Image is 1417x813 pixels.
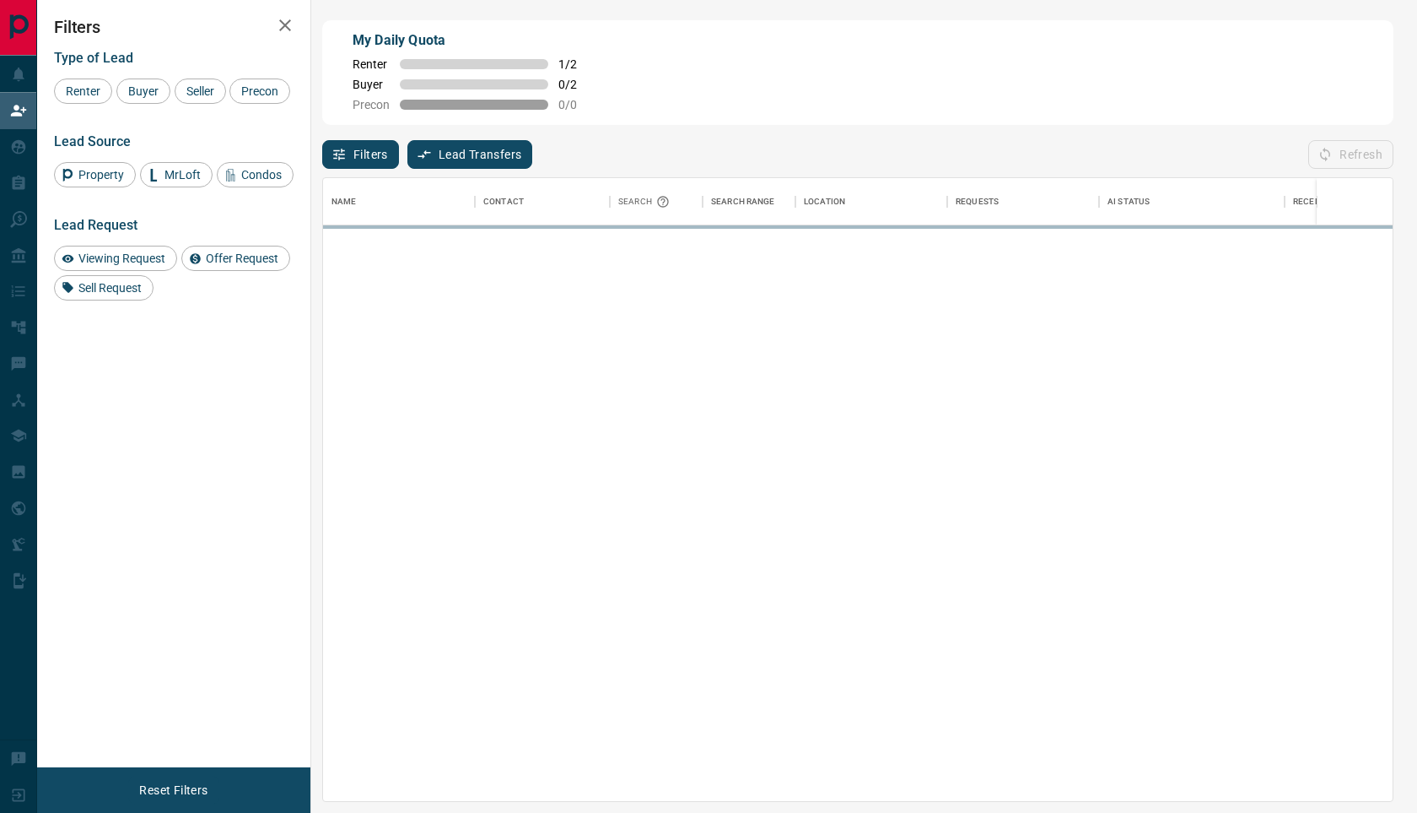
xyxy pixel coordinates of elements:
[54,17,294,37] h2: Filters
[353,98,390,111] span: Precon
[1099,178,1285,225] div: AI Status
[353,78,390,91] span: Buyer
[558,57,595,71] span: 1 / 2
[217,162,294,187] div: Condos
[122,84,164,98] span: Buyer
[353,30,595,51] p: My Daily Quota
[73,168,130,182] span: Property
[353,57,390,71] span: Renter
[128,776,218,805] button: Reset Filters
[235,84,284,98] span: Precon
[1107,178,1150,225] div: AI Status
[54,246,177,271] div: Viewing Request
[618,178,674,225] div: Search
[180,84,220,98] span: Seller
[407,140,533,169] button: Lead Transfers
[54,162,136,187] div: Property
[703,178,795,225] div: Search Range
[116,79,170,104] div: Buyer
[795,178,947,225] div: Location
[175,79,226,104] div: Seller
[323,178,475,225] div: Name
[181,246,290,271] div: Offer Request
[73,252,171,265] span: Viewing Request
[483,178,524,225] div: Contact
[200,252,284,265] span: Offer Request
[322,140,399,169] button: Filters
[73,281,148,295] span: Sell Request
[331,178,357,225] div: Name
[54,50,133,66] span: Type of Lead
[558,98,595,111] span: 0 / 0
[54,217,137,233] span: Lead Request
[947,178,1099,225] div: Requests
[60,84,106,98] span: Renter
[54,275,154,301] div: Sell Request
[54,133,131,149] span: Lead Source
[159,168,207,182] span: MrLoft
[54,79,112,104] div: Renter
[229,79,290,104] div: Precon
[558,78,595,91] span: 0 / 2
[711,178,775,225] div: Search Range
[140,162,213,187] div: MrLoft
[235,168,288,182] span: Condos
[804,178,845,225] div: Location
[475,178,610,225] div: Contact
[956,178,999,225] div: Requests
